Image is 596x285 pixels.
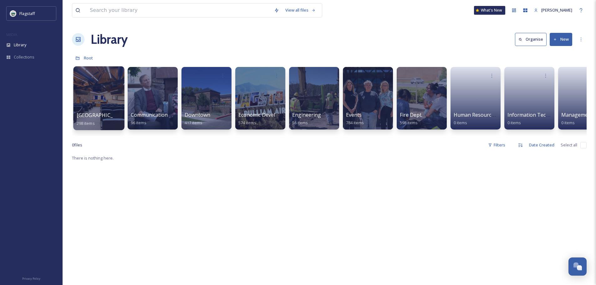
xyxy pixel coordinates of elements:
span: Events [346,111,362,118]
span: There is nothing here. [72,155,114,161]
a: Engineering56 items [292,112,321,125]
span: 598 items [400,120,418,125]
a: Downtown417 items [185,112,210,125]
a: Privacy Policy [22,274,40,282]
a: Communication & Civic Engagement96 items [131,112,215,125]
span: Information Technologies [507,111,569,118]
span: 56 items [292,120,308,125]
a: Events784 items [346,112,364,125]
span: Flagstaff [19,11,35,16]
span: Root [84,55,93,61]
span: Communication & Civic Engagement [131,111,215,118]
span: Privacy Policy [22,277,40,281]
a: Human Resources & Risk Management0 items [454,112,545,125]
div: Filters [485,139,508,151]
span: 784 items [346,120,364,125]
span: 0 items [507,120,521,125]
button: Organise [515,33,547,46]
a: Organise [515,33,550,46]
span: 96 items [131,120,146,125]
span: 0 file s [72,142,82,148]
span: 417 items [185,120,202,125]
span: [PERSON_NAME] [541,7,572,13]
span: 574 items [238,120,256,125]
div: Date Created [526,139,558,151]
a: Fire Dept.598 items [400,112,422,125]
a: Economic Development574 items [238,112,293,125]
span: 0 items [454,120,467,125]
span: Human Resources & Risk Management [454,111,545,118]
span: Downtown [185,111,210,118]
a: Root [84,54,93,62]
a: What's New [474,6,505,15]
span: Select all [561,142,577,148]
a: Library [91,30,128,49]
span: 0 items [561,120,575,125]
a: [GEOGRAPHIC_DATA]298 items [77,112,128,126]
span: [GEOGRAPHIC_DATA] [77,112,128,119]
span: Collections [14,54,34,60]
a: [PERSON_NAME] [531,4,575,16]
span: Engineering [292,111,321,118]
button: New [550,33,572,46]
a: View all files [282,4,319,16]
span: Economic Development [238,111,293,118]
span: Fire Dept. [400,111,422,118]
span: MEDIA [6,32,17,37]
span: Library [14,42,26,48]
a: Information Technologies0 items [507,112,569,125]
span: 298 items [77,120,95,126]
input: Search your library [87,3,271,17]
img: images%20%282%29.jpeg [10,10,16,17]
button: Open Chat [568,257,587,276]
